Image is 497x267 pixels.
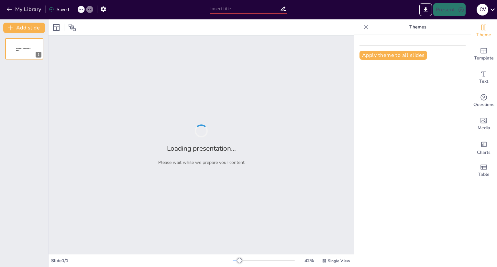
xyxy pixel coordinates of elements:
[471,19,497,43] div: Change the overall theme
[476,31,491,38] span: Theme
[477,4,488,16] div: C V
[51,22,61,33] div: Layout
[5,4,44,15] button: My Library
[471,66,497,89] div: Add text boxes
[471,136,497,159] div: Add charts and graphs
[471,159,497,182] div: Add a table
[474,55,494,62] span: Template
[477,149,491,156] span: Charts
[479,78,488,85] span: Text
[371,19,464,35] p: Themes
[36,52,41,58] div: 1
[328,258,350,263] span: Single View
[16,48,30,51] span: Sendsteps presentation editor
[5,38,43,59] div: 1
[478,171,490,178] span: Table
[68,24,76,31] span: Position
[167,144,236,153] h2: Loading presentation...
[478,124,490,132] span: Media
[477,3,488,16] button: C V
[49,6,69,13] div: Saved
[3,23,45,33] button: Add slide
[51,258,233,264] div: Slide 1 / 1
[433,3,466,16] button: Present
[210,4,280,14] input: Insert title
[471,89,497,112] div: Get real-time input from your audience
[359,51,427,60] button: Apply theme to all slides
[471,112,497,136] div: Add images, graphics, shapes or video
[473,101,494,108] span: Questions
[471,43,497,66] div: Add ready made slides
[419,3,432,16] button: Export to PowerPoint
[158,159,245,166] p: Please wait while we prepare your content
[301,258,317,264] div: 42 %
